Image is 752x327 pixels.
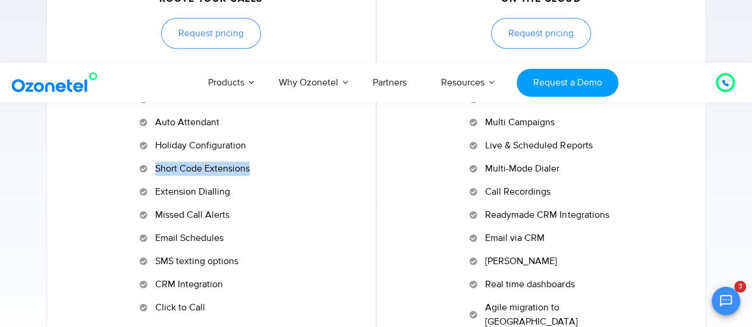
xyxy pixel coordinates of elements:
[152,300,205,315] span: Click to Call
[152,208,229,222] span: Missed Call Alerts
[482,115,555,129] span: Multi Campaigns
[508,28,574,38] span: Request pricing
[152,231,224,245] span: Email Schedules
[161,18,261,49] a: Request pricing
[712,287,740,315] button: Open chat
[424,63,502,102] a: Resources
[152,115,219,129] span: Auto Attendant
[482,161,559,176] span: Multi-Mode Dialer
[152,138,246,153] span: Holiday Configuration
[152,277,223,291] span: CRM Integration
[152,254,238,268] span: SMS texting options
[482,208,609,222] span: Readymade CRM Integrations
[191,63,262,102] a: Products
[482,185,550,199] span: Call Recordings
[482,231,545,245] span: Email via CRM
[262,63,355,102] a: Why Ozonetel
[482,277,574,291] span: Real time dashboards
[152,185,230,199] span: Extension Dialling
[152,161,250,176] span: Short Code Extensions
[178,28,244,38] span: Request pricing
[355,63,424,102] a: Partners
[734,281,746,293] span: 3
[491,18,591,49] a: Request pricing
[482,254,557,268] span: [PERSON_NAME]
[517,69,618,97] a: Request a Demo
[482,138,592,153] span: Live & Scheduled Reports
